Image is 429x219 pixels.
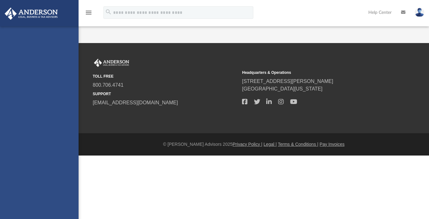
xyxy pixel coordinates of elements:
img: User Pic [415,8,424,17]
small: SUPPORT [93,91,238,97]
img: Anderson Advisors Platinum Portal [93,59,130,67]
i: menu [85,9,92,16]
a: [GEOGRAPHIC_DATA][US_STATE] [242,86,322,91]
a: Privacy Policy | [233,142,262,147]
small: Headquarters & Operations [242,70,387,75]
a: [EMAIL_ADDRESS][DOMAIN_NAME] [93,100,178,105]
a: menu [85,12,92,16]
div: © [PERSON_NAME] Advisors 2025 [79,141,429,148]
a: Pay Invoices [320,142,344,147]
img: Anderson Advisors Platinum Portal [3,8,60,20]
a: 800.706.4741 [93,82,124,88]
i: search [105,8,112,15]
a: Terms & Conditions | [278,142,318,147]
a: Legal | [264,142,277,147]
a: [STREET_ADDRESS][PERSON_NAME] [242,79,333,84]
small: TOLL FREE [93,74,238,79]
